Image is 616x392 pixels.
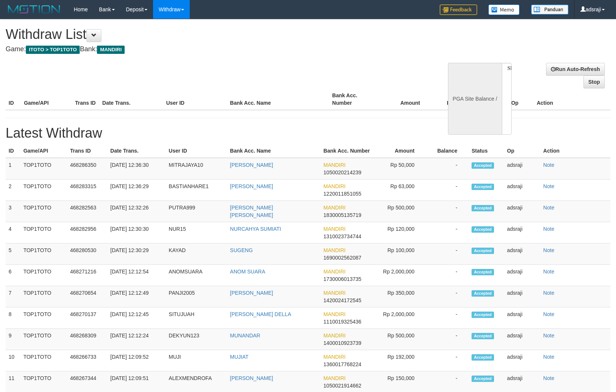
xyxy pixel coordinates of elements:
[472,376,494,382] span: Accepted
[6,286,20,307] td: 7
[323,233,361,239] span: 1310023734744
[166,180,227,201] td: BASTIANHARE1
[375,286,426,307] td: Rp 350,000
[472,184,494,190] span: Accepted
[323,354,345,360] span: MANDIRI
[375,144,426,158] th: Amount
[107,265,166,286] td: [DATE] 12:12:54
[6,201,20,222] td: 3
[230,226,281,232] a: NURCAHYA SUMIATI
[323,311,345,317] span: MANDIRI
[67,144,107,158] th: Trans ID
[375,265,426,286] td: Rp 2,000,000
[426,180,469,201] td: -
[543,247,555,253] a: Note
[504,222,540,244] td: adsraji
[426,329,469,350] td: -
[97,46,125,54] span: MANDIRI
[166,265,227,286] td: ANOMSUARA
[323,226,345,232] span: MANDIRI
[67,307,107,329] td: 468270137
[230,333,260,339] a: MUNANDAR
[323,162,345,168] span: MANDIRI
[6,46,403,53] h4: Game: Bank:
[67,329,107,350] td: 468268309
[230,162,273,168] a: [PERSON_NAME]
[67,350,107,371] td: 468266733
[504,244,540,265] td: adsraji
[67,286,107,307] td: 468270654
[6,180,20,201] td: 2
[323,340,361,346] span: 1400010923739
[166,158,227,180] td: MITRAJAYA10
[230,375,273,381] a: [PERSON_NAME]
[543,333,555,339] a: Note
[166,201,227,222] td: PUTRA999
[583,76,605,88] a: Stop
[166,286,227,307] td: PANJI2005
[6,144,20,158] th: ID
[323,383,361,389] span: 1050021914662
[230,205,273,218] a: [PERSON_NAME] [PERSON_NAME]
[426,244,469,265] td: -
[6,158,20,180] td: 1
[426,286,469,307] td: -
[504,158,540,180] td: adsraji
[107,286,166,307] td: [DATE] 12:12:49
[375,201,426,222] td: Rp 500,000
[6,350,20,371] td: 10
[323,290,345,296] span: MANDIRI
[20,244,67,265] td: TOP1TOTO
[375,350,426,371] td: Rp 192,000
[323,276,361,282] span: 1730006013735
[26,46,80,54] span: ITOTO > TOP1TOTO
[107,307,166,329] td: [DATE] 12:12:45
[323,269,345,275] span: MANDIRI
[72,89,99,110] th: Trans ID
[67,180,107,201] td: 468283315
[107,201,166,222] td: [DATE] 12:32:26
[166,222,227,244] td: NUR15
[107,329,166,350] td: [DATE] 12:12:24
[6,27,403,42] h1: Withdraw List
[504,201,540,222] td: adsraji
[329,89,381,110] th: Bank Acc. Number
[426,158,469,180] td: -
[227,144,321,158] th: Bank Acc. Name
[504,144,540,158] th: Op
[472,354,494,361] span: Accepted
[472,248,494,254] span: Accepted
[67,222,107,244] td: 468282956
[6,329,20,350] td: 9
[504,286,540,307] td: adsraji
[227,89,329,110] th: Bank Acc. Name
[426,307,469,329] td: -
[472,333,494,339] span: Accepted
[375,329,426,350] td: Rp 500,000
[230,290,273,296] a: [PERSON_NAME]
[230,311,291,317] a: [PERSON_NAME] DELLA
[488,4,520,15] img: Button%20Memo.svg
[6,89,21,110] th: ID
[99,89,163,110] th: Date Trans.
[107,158,166,180] td: [DATE] 12:36:30
[540,144,610,158] th: Action
[543,311,555,317] a: Note
[380,89,431,110] th: Amount
[20,329,67,350] td: TOP1TOTO
[107,180,166,201] td: [DATE] 12:36:29
[6,244,20,265] td: 5
[20,265,67,286] td: TOP1TOTO
[230,269,265,275] a: ANOM SUARA
[320,144,375,158] th: Bank Acc. Number
[323,297,361,303] span: 1420024172545
[20,180,67,201] td: TOP1TOTO
[472,226,494,233] span: Accepted
[534,89,610,110] th: Action
[323,375,345,381] span: MANDIRI
[6,126,610,141] h1: Latest Withdraw
[472,269,494,275] span: Accepted
[20,201,67,222] td: TOP1TOTO
[375,180,426,201] td: Rp 63,000
[166,307,227,329] td: SITUJUAH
